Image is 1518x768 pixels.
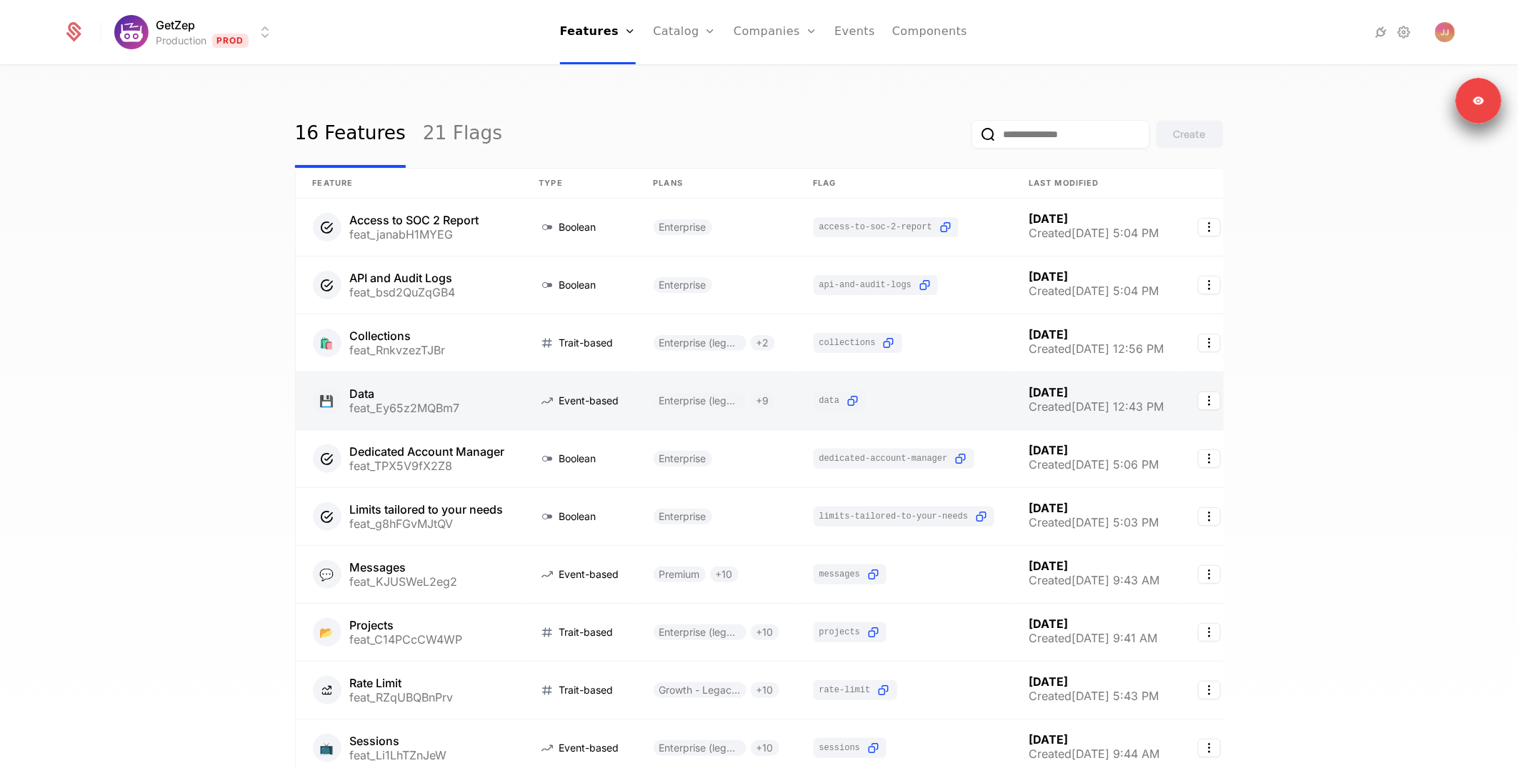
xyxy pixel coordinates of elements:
button: Select action [1198,681,1221,699]
div: Create [1174,127,1206,141]
button: Select action [1198,507,1221,526]
img: Joseph Jung [1435,22,1455,42]
th: Plans [636,169,797,199]
button: Select action [1198,449,1221,468]
th: Type [522,169,636,199]
button: Select environment [119,16,274,48]
span: GetZep [156,16,195,34]
th: Flag [797,169,1012,199]
th: Feature [296,169,522,199]
div: Production [156,34,206,48]
button: Select action [1198,565,1221,584]
button: Select action [1198,276,1221,294]
button: Select action [1198,739,1221,757]
th: Last Modified [1012,169,1181,199]
button: Select action [1198,392,1221,410]
img: GetZep [114,15,149,49]
button: Select action [1198,623,1221,642]
span: Prod [212,34,249,48]
a: 21 Flags [423,101,502,168]
a: Settings [1395,24,1412,41]
button: Select action [1198,218,1221,236]
button: Create [1156,120,1224,149]
a: Integrations [1372,24,1389,41]
button: Open user button [1435,22,1455,42]
a: 16 Features [295,101,406,168]
button: Select action [1198,334,1221,352]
